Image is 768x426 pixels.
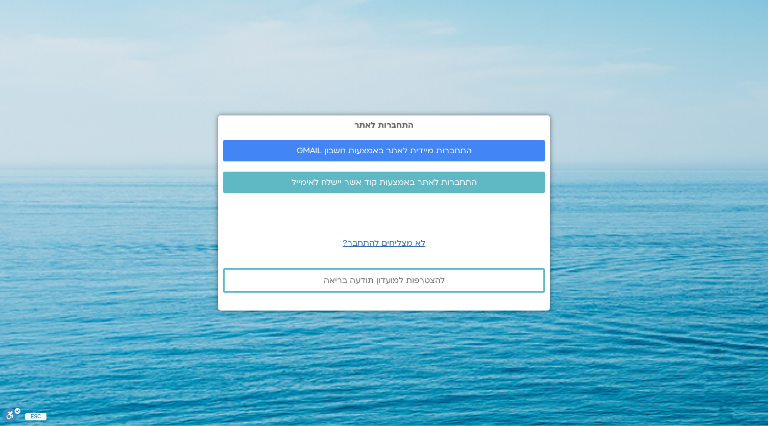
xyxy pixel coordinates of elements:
[223,121,545,130] h2: התחברות לאתר
[292,178,477,187] span: התחברות לאתר באמצעות קוד אשר יישלח לאימייל
[223,140,545,161] a: התחברות מיידית לאתר באמצעות חשבון GMAIL
[343,238,425,249] a: לא מצליחים להתחבר?
[324,276,445,285] span: להצטרפות למועדון תודעה בריאה
[297,146,472,155] span: התחברות מיידית לאתר באמצעות חשבון GMAIL
[223,172,545,193] a: התחברות לאתר באמצעות קוד אשר יישלח לאימייל
[223,268,545,293] a: להצטרפות למועדון תודעה בריאה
